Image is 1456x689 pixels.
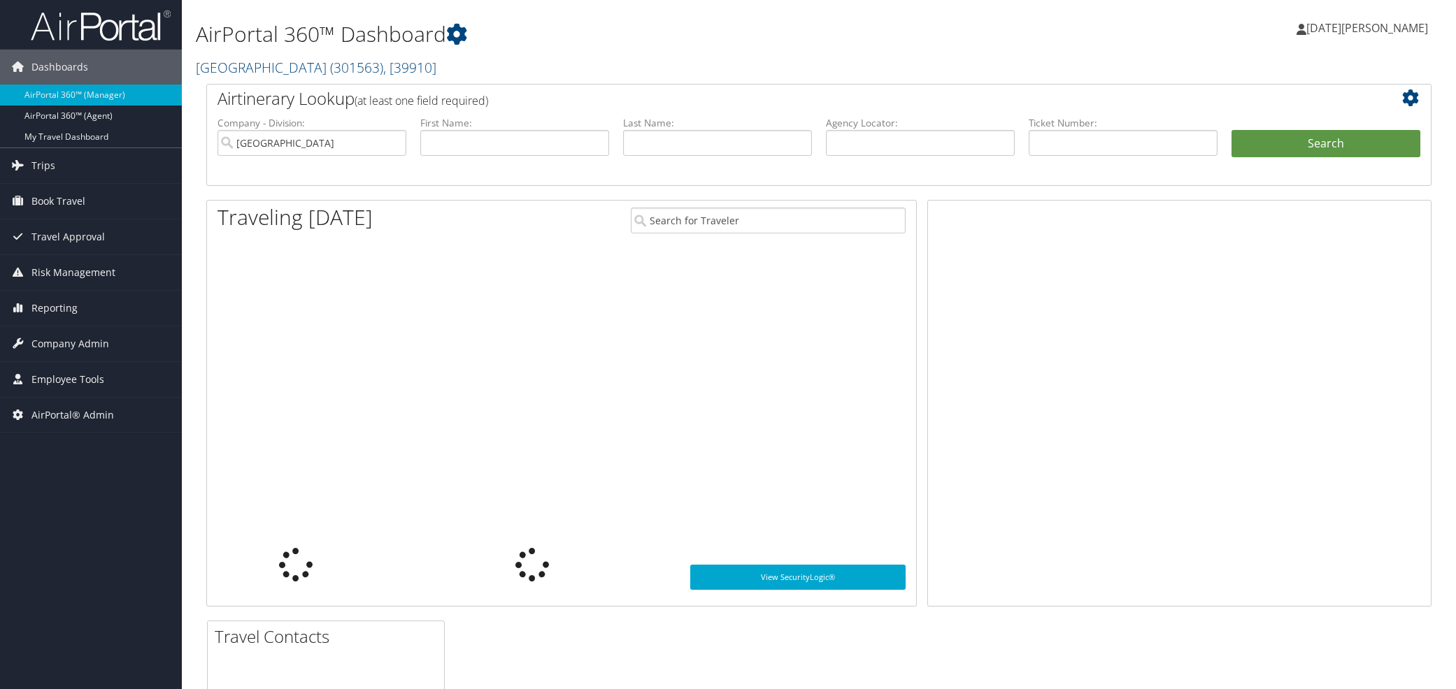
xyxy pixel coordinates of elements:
label: Company - Division: [217,116,406,130]
h2: Travel Contacts [215,625,444,648]
span: Reporting [31,291,78,326]
input: Search for Traveler [631,208,905,233]
a: [DATE][PERSON_NAME] [1297,7,1442,49]
button: Search [1232,130,1420,158]
span: Employee Tools [31,362,104,397]
span: (at least one field required) [355,93,488,108]
h1: Traveling [DATE] [217,203,373,232]
span: AirPortal® Admin [31,398,114,433]
span: Travel Approval [31,219,105,254]
a: View SecurityLogic® [690,565,906,590]
label: First Name: [420,116,609,130]
label: Last Name: [623,116,812,130]
label: Agency Locator: [826,116,1015,130]
span: Book Travel [31,184,85,219]
h2: Airtinerary Lookup [217,87,1318,110]
span: [DATE][PERSON_NAME] [1306,20,1428,36]
h1: AirPortal 360™ Dashboard [196,20,1027,49]
span: ( 301563 ) [330,58,383,77]
span: Dashboards [31,50,88,85]
label: Ticket Number: [1029,116,1218,130]
span: Trips [31,148,55,183]
img: airportal-logo.png [31,9,171,42]
a: [GEOGRAPHIC_DATA] [196,58,436,77]
span: Company Admin [31,326,109,361]
span: Risk Management [31,255,115,290]
span: , [ 39910 ] [383,58,436,77]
